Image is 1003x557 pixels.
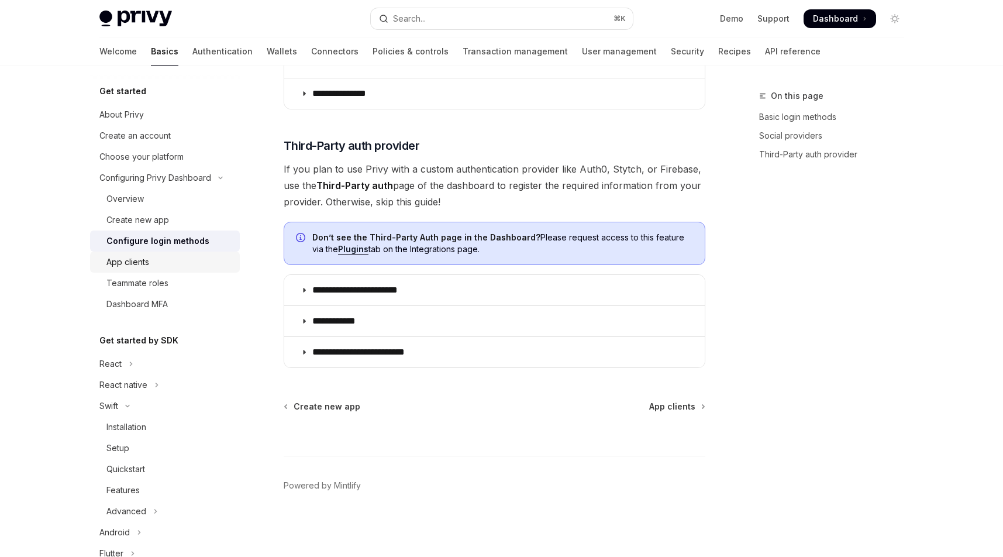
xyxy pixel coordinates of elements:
[90,522,240,543] button: Toggle Android section
[671,37,704,66] a: Security
[393,12,426,26] div: Search...
[371,8,633,29] button: Open search
[284,137,420,154] span: Third-Party auth provider
[885,9,904,28] button: Toggle dark mode
[759,108,914,126] a: Basic login methods
[90,146,240,167] a: Choose your platform
[312,232,540,242] strong: Don’t see the Third-Party Auth page in the Dashboard?
[813,13,858,25] span: Dashboard
[759,145,914,164] a: Third-Party auth provider
[267,37,297,66] a: Wallets
[90,480,240,501] a: Features
[106,504,146,518] div: Advanced
[99,108,144,122] div: About Privy
[90,438,240,459] a: Setup
[99,333,178,348] h5: Get started by SDK
[99,525,130,539] div: Android
[804,9,876,28] a: Dashboard
[90,353,240,374] button: Toggle React section
[765,37,821,66] a: API reference
[90,294,240,315] a: Dashboard MFA
[718,37,751,66] a: Recipes
[90,104,240,125] a: About Privy
[771,89,823,103] span: On this page
[106,192,144,206] div: Overview
[106,462,145,476] div: Quickstart
[296,233,308,245] svg: Info
[106,483,140,497] div: Features
[90,125,240,146] a: Create an account
[90,209,240,231] a: Create new app
[294,401,360,412] span: Create new app
[99,84,146,98] h5: Get started
[90,417,240,438] a: Installation
[99,129,171,143] div: Create an account
[106,213,169,227] div: Create new app
[90,167,240,188] button: Toggle Configuring Privy Dashboard section
[99,150,184,164] div: Choose your platform
[106,276,168,290] div: Teammate roles
[649,401,704,412] a: App clients
[106,420,146,434] div: Installation
[759,126,914,145] a: Social providers
[312,232,693,255] span: Please request access to this feature via the tab on the Integrations page.
[99,357,122,371] div: React
[90,273,240,294] a: Teammate roles
[90,231,240,252] a: Configure login methods
[316,180,393,191] strong: Third-Party auth
[582,37,657,66] a: User management
[720,13,743,25] a: Demo
[99,37,137,66] a: Welcome
[284,480,361,491] a: Powered by Mintlify
[106,297,168,311] div: Dashboard MFA
[613,14,626,23] span: ⌘ K
[99,171,211,185] div: Configuring Privy Dashboard
[338,244,368,255] a: Plugins
[106,441,129,455] div: Setup
[90,501,240,522] button: Toggle Advanced section
[757,13,790,25] a: Support
[90,188,240,209] a: Overview
[649,401,695,412] span: App clients
[373,37,449,66] a: Policies & controls
[90,252,240,273] a: App clients
[90,459,240,480] a: Quickstart
[90,374,240,396] button: Toggle React native section
[285,401,360,412] a: Create new app
[99,11,172,27] img: light logo
[106,234,209,248] div: Configure login methods
[99,399,118,413] div: Swift
[284,161,705,210] span: If you plan to use Privy with a custom authentication provider like Auth0, Stytch, or Firebase, u...
[192,37,253,66] a: Authentication
[311,37,359,66] a: Connectors
[90,396,240,417] button: Toggle Swift section
[463,37,568,66] a: Transaction management
[151,37,178,66] a: Basics
[99,378,147,392] div: React native
[106,255,149,269] div: App clients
